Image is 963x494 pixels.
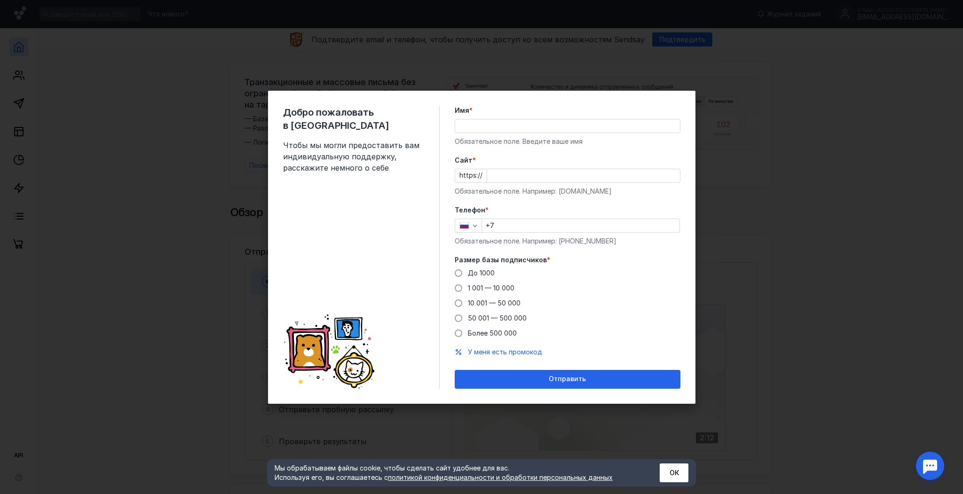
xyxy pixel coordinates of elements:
span: 1 001 — 10 000 [468,284,514,292]
span: Телефон [455,205,485,215]
span: У меня есть промокод [468,348,542,356]
span: Добро пожаловать в [GEOGRAPHIC_DATA] [283,106,424,132]
span: 50 001 — 500 000 [468,314,527,322]
div: Обязательное поле. Например: [DOMAIN_NAME] [455,187,680,196]
button: ОК [660,463,688,482]
button: Отправить [455,370,680,389]
div: Обязательное поле. Введите ваше имя [455,137,680,146]
span: Отправить [549,375,586,383]
span: Чтобы мы могли предоставить вам индивидуальную поддержку, расскажите немного о себе [283,140,424,173]
div: Обязательное поле. Например: [PHONE_NUMBER] [455,236,680,246]
span: Имя [455,106,469,115]
button: У меня есть промокод [468,347,542,357]
span: Cайт [455,156,473,165]
a: политикой конфиденциальности и обработки персональных данных [388,473,613,481]
span: Более 500 000 [468,329,517,337]
div: Мы обрабатываем файлы cookie, чтобы сделать сайт удобнее для вас. Используя его, вы соглашаетесь c [275,463,637,482]
span: 10 001 — 50 000 [468,299,521,307]
span: Размер базы подписчиков [455,255,547,265]
span: До 1000 [468,269,495,277]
